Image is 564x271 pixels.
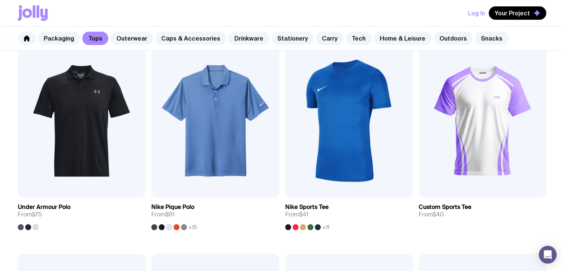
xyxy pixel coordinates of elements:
h3: Nike Sports Tee [285,203,329,211]
a: Under Armour PoloFrom$75 [18,197,145,230]
button: Log In [468,6,485,20]
a: Tops [82,32,108,45]
span: From [285,211,309,218]
a: Carry [316,32,343,45]
span: From [419,211,444,218]
span: +15 [188,224,197,230]
a: Home & Leisure [374,32,431,45]
a: Nike Pique PoloFrom$91+15 [151,197,279,230]
a: Nike Sports TeeFrom$41+11 [285,197,413,230]
a: Drinkware [228,32,269,45]
span: $41 [299,210,309,218]
h3: Custom Sports Tee [419,203,471,211]
a: Packaging [38,32,80,45]
a: Tech [346,32,372,45]
span: From [18,211,42,218]
a: Outdoors [433,32,473,45]
h3: Under Armour Polo [18,203,70,211]
span: $75 [32,210,42,218]
a: Caps & Accessories [155,32,226,45]
div: Open Intercom Messenger [539,246,557,264]
a: Stationery [271,32,314,45]
button: Your Project [489,6,546,20]
span: $40 [433,210,444,218]
a: Snacks [475,32,508,45]
span: +11 [322,224,330,230]
span: $91 [165,210,175,218]
a: Outerwear [111,32,153,45]
a: Custom Sports TeeFrom$40 [419,197,546,224]
span: From [151,211,175,218]
h3: Nike Pique Polo [151,203,194,211]
span: Your Project [495,9,530,17]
